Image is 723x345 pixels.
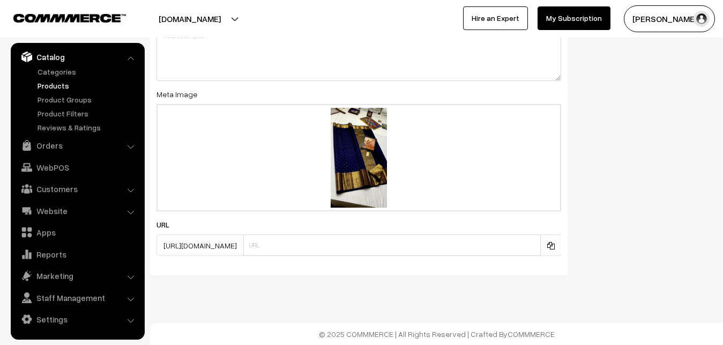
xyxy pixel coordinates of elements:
[35,66,141,77] a: Categories
[508,329,555,339] a: COMMMERCE
[13,47,141,67] a: Catalog
[13,201,141,221] a: Website
[156,219,182,230] label: URL
[13,310,141,329] a: Settings
[35,108,141,119] a: Product Filters
[13,223,141,242] a: Apps
[463,6,528,30] a: Hire an Expert
[35,80,141,91] a: Products
[121,5,258,32] button: [DOMAIN_NAME]
[624,5,715,32] button: [PERSON_NAME]
[13,158,141,177] a: WebPOS
[35,94,141,105] a: Product Groups
[538,6,610,30] a: My Subscription
[13,14,126,22] img: COMMMERCE
[243,234,541,256] input: URL
[694,11,710,27] img: user
[35,122,141,133] a: Reviews & Ratings
[156,89,197,100] label: Meta Image
[13,245,141,264] a: Reports
[13,179,141,199] a: Customers
[13,288,141,307] a: Staff Management
[13,136,141,155] a: Orders
[13,266,141,285] a: Marketing
[13,11,107,24] a: COMMMERCE
[150,323,723,345] footer: © 2025 COMMMERCE | All Rights Reserved | Crafted By
[156,234,243,256] span: [URL][DOMAIN_NAME]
